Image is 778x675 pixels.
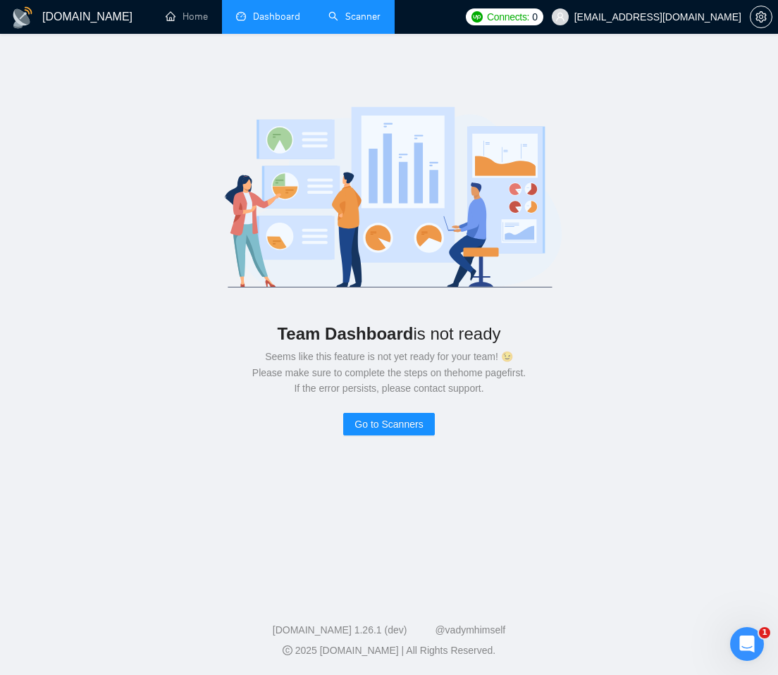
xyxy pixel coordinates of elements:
[555,12,565,22] span: user
[166,11,208,23] a: homeHome
[750,6,772,28] button: setting
[471,11,483,23] img: upwork-logo.png
[45,318,733,349] div: is not ready
[750,11,772,23] a: setting
[188,90,590,302] img: logo
[759,627,770,638] span: 1
[730,627,764,661] iframe: Intercom live chat
[751,11,772,23] span: setting
[532,9,538,25] span: 0
[11,6,34,29] img: logo
[236,11,246,21] span: dashboard
[354,416,423,432] span: Go to Scanners
[458,367,507,378] a: home page
[328,11,381,23] a: searchScanner
[435,624,505,636] a: @vadymhimself
[11,643,767,658] div: 2025 [DOMAIN_NAME] | All Rights Reserved.
[343,413,434,435] button: Go to Scanners
[273,624,407,636] a: [DOMAIN_NAME] 1.26.1 (dev)
[283,645,292,655] span: copyright
[487,9,529,25] span: Connects:
[277,324,413,343] b: Team Dashboard
[45,349,733,396] div: Seems like this feature is not yet ready for your team! 😉 Please make sure to complete the steps ...
[253,11,300,23] span: Dashboard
